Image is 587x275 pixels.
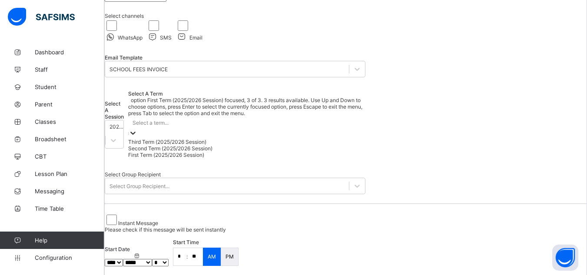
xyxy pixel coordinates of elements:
[35,49,104,56] span: Dashboard
[128,97,362,116] span: option First Term (2025/2026 Session) focused, 3 of 3. 3 results available. Use Up and Down to ch...
[128,152,365,158] div: First Term (2025/2026 Session)
[109,183,169,189] div: Select Group Recipient...
[35,101,104,108] span: Parent
[128,145,365,152] div: Second Term (2025/2026 Session)
[109,123,124,129] div: 2025/2026 Session
[128,139,365,145] div: Third Term (2025/2026 Session)
[186,253,188,260] p: :
[109,66,168,73] div: SCHOOL FEES INVOICE
[35,83,104,90] span: Student
[118,34,143,41] span: WhatsApp
[35,205,104,212] span: Time Table
[189,34,202,41] span: Email
[133,119,169,126] div: Select a term...
[128,90,163,97] span: Select a term
[208,253,216,260] p: AM
[105,54,143,61] span: Email Template
[105,226,226,233] span: Please check if this message will be sent instantly
[552,245,578,271] button: Open asap
[35,66,104,73] span: Staff
[105,171,161,178] span: Select Group Recipient
[105,246,130,252] span: Start Date
[35,136,104,142] span: Broadsheet
[35,188,104,195] span: Messaging
[160,34,172,41] span: SMS
[35,118,104,125] span: Classes
[35,254,104,261] span: Configuration
[173,239,199,245] span: Start time
[118,220,158,226] span: Instant Message
[35,153,104,160] span: CBT
[105,13,144,19] span: Select channels
[35,237,104,244] span: Help
[105,100,124,120] span: Select a session
[8,8,75,26] img: safsims
[226,253,234,260] p: PM
[35,170,104,177] span: Lesson Plan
